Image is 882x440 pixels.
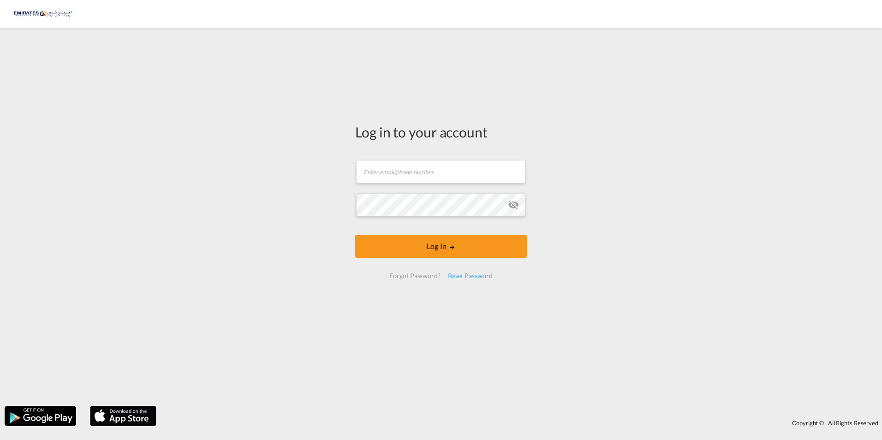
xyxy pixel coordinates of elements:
[356,160,525,183] input: Enter email/phone number
[161,415,882,431] div: Copyright © . All Rights Reserved
[386,268,444,284] div: Forgot Password?
[355,235,527,258] button: LOGIN
[89,405,157,427] img: apple.png
[444,268,496,284] div: Reset Password
[4,405,77,427] img: google.png
[355,122,527,142] div: Log in to your account
[14,4,76,24] img: c67187802a5a11ec94275b5db69a26e6.png
[508,199,519,210] md-icon: icon-eye-off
